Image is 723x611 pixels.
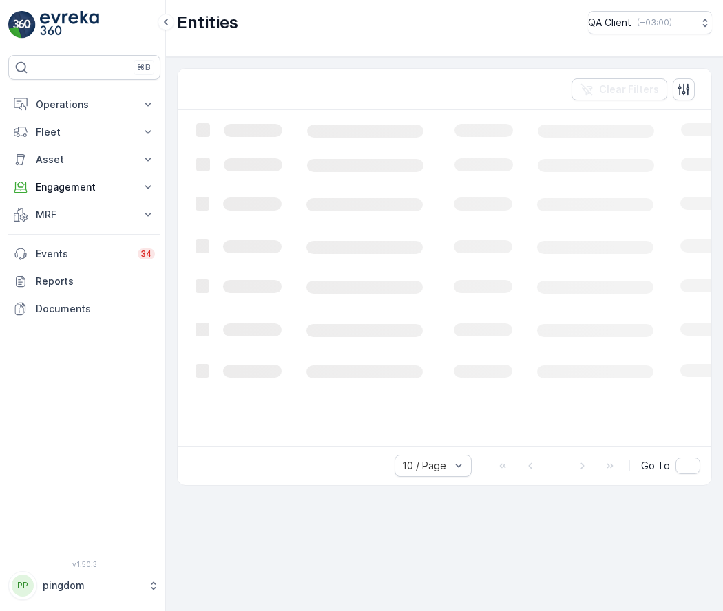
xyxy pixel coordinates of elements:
[8,560,160,568] span: v 1.50.3
[36,208,133,222] p: MRF
[36,247,129,261] p: Events
[8,173,160,201] button: Engagement
[36,302,155,316] p: Documents
[137,62,151,73] p: ⌘B
[40,11,99,39] img: logo_light-DOdMpM7g.png
[572,78,667,100] button: Clear Filters
[43,579,141,592] p: pingdom
[637,17,672,28] p: ( +03:00 )
[8,91,160,118] button: Operations
[641,459,670,473] span: Go To
[8,11,36,39] img: logo
[36,180,133,194] p: Engagement
[588,16,631,30] p: QA Client
[36,153,133,167] p: Asset
[588,11,712,34] button: QA Client(+03:00)
[36,125,133,139] p: Fleet
[8,295,160,323] a: Documents
[140,248,152,259] p: 34
[8,201,160,228] button: MRF
[36,98,133,111] p: Operations
[12,575,34,597] div: PP
[177,12,238,34] p: Entities
[36,275,155,288] p: Reports
[8,118,160,146] button: Fleet
[8,268,160,295] a: Reports
[8,146,160,173] button: Asset
[8,240,160,268] a: Events34
[599,83,659,96] p: Clear Filters
[8,571,160,600] button: PPpingdom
